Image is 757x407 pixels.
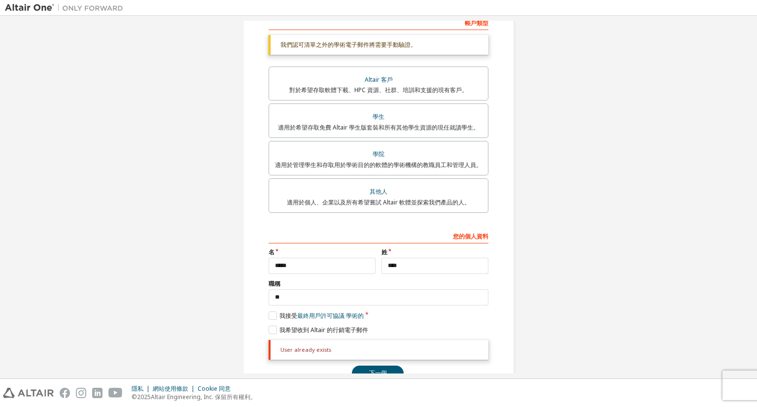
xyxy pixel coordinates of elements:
font: 適用於希望存取免費 Altair 學生版套裝和所有其他學生資源的現任就讀學生。 [278,123,479,132]
font: 2025 [137,393,151,401]
font: © [132,393,137,401]
font: 名 [269,248,275,256]
font: 其他人 [370,187,387,196]
font: 下一個 [369,369,387,377]
font: 姓 [381,248,387,256]
font: 學院 [373,150,384,158]
img: instagram.svg [76,388,86,398]
font: 適用於管理學生和存取用於學術目的的軟體的學術機構的教職員工和管理人員。 [275,161,482,169]
font: Altair Engineering, Inc. 保留所有權利。 [151,393,256,401]
font: 對於希望存取軟體下載、HPC 資源、社群、培訓和支援的現有客戶。 [289,86,468,94]
font: 職稱 [269,279,280,288]
font: 適用於個人、企業以及所有希望嘗試 Altair 軟體並探索我們產品的人。 [287,198,470,206]
font: 我們認可清單之外的學術電子郵件將需要手動驗證。 [280,40,416,49]
img: facebook.svg [60,388,70,398]
font: Altair 客戶 [365,75,393,84]
font: 我希望收到 Altair 的行銷電子郵件 [279,326,368,334]
div: User already exists [269,340,488,360]
font: 您的個人資料 [453,232,488,240]
font: Cookie 同意 [198,384,231,393]
font: 帳戶類型 [465,19,488,27]
font: 最終用戶許可協議 [297,311,344,320]
img: linkedin.svg [92,388,103,398]
font: 我接受 [279,311,297,320]
font: 學術的 [346,311,364,320]
font: 隱私 [132,384,143,393]
font: 學生 [373,112,384,121]
font: 網站使用條款 [153,384,188,393]
img: youtube.svg [108,388,123,398]
img: 牽牛星一號 [5,3,128,13]
button: 下一個 [352,366,404,380]
img: altair_logo.svg [3,388,54,398]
